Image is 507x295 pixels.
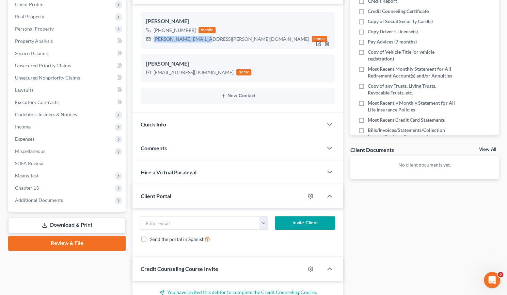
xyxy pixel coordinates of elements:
span: Lawsuits [15,87,33,93]
p: No client documents yet. [355,161,493,168]
span: Comments [141,145,167,151]
span: Copy of Social Security Card(s) [368,18,433,25]
span: Chapter 13 [15,185,39,191]
a: Unsecured Priority Claims [10,59,126,72]
div: mobile [199,27,216,33]
span: Personal Property [15,26,54,32]
span: Hire a Virtual Paralegal [141,169,196,175]
div: home [312,36,327,42]
span: Real Property [15,14,44,19]
span: Property Analysis [15,38,53,44]
span: Executory Contracts [15,99,59,105]
a: View All [479,147,496,152]
span: Means Test [15,173,38,178]
a: Property Analysis [10,35,126,47]
input: Enter email [141,216,260,229]
span: Income [15,124,31,129]
span: Unsecured Nonpriority Claims [15,75,80,81]
span: 5 [498,272,503,277]
a: SOFA Review [10,157,126,170]
button: Invite Client [275,216,335,230]
a: Unsecured Nonpriority Claims [10,72,126,84]
span: Send the portal in Spanish [150,236,205,242]
div: [PHONE_NUMBER] [154,27,196,34]
div: [PERSON_NAME][EMAIL_ADDRESS][PERSON_NAME][DOMAIN_NAME] [154,36,309,42]
a: Lawsuits [10,84,126,96]
span: Credit Counseling Course Invite [141,265,218,272]
div: Client Documents [350,146,394,153]
button: New Contact [146,93,330,99]
span: Credit Counseling Certificate [368,8,429,15]
span: Most Recently Monthly Statement for All Life Insurance Policies [368,100,456,113]
span: Most Recent Credit Card Statements [368,117,445,123]
div: [EMAIL_ADDRESS][DOMAIN_NAME] [154,69,234,76]
span: Copy Driver's License(s) [368,28,418,35]
span: Secured Claims [15,50,48,56]
div: [PERSON_NAME] [146,60,330,68]
a: Review & File [8,236,126,251]
span: Copy of Vehicle Title (or vehicle registration) [368,49,456,62]
span: Most Recent Monthly Statement for All Retirement Account(s) and/or Annuities [368,66,456,79]
span: Codebtors Insiders & Notices [15,111,77,117]
span: Unsecured Priority Claims [15,63,71,68]
span: SOFA Review [15,160,43,166]
span: Pay Advices (7 months) [368,38,417,45]
div: home [236,69,251,75]
span: Quick Info [141,121,166,127]
div: [PERSON_NAME] [146,17,330,25]
span: Bills/Invoices/Statements/Collection Letters/Creditor Correspondence [368,127,456,140]
span: Miscellaneous [15,148,45,154]
span: Additional Documents [15,197,63,203]
iframe: Intercom live chat [484,272,500,288]
a: Download & Print [8,217,126,233]
span: Client Portal [141,193,171,199]
a: Secured Claims [10,47,126,59]
span: Client Profile [15,1,43,7]
span: Copy of any Trusts, Living Trusts, Revocable Trusts, etc. [368,83,456,96]
span: Expenses [15,136,34,142]
a: Executory Contracts [10,96,126,108]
